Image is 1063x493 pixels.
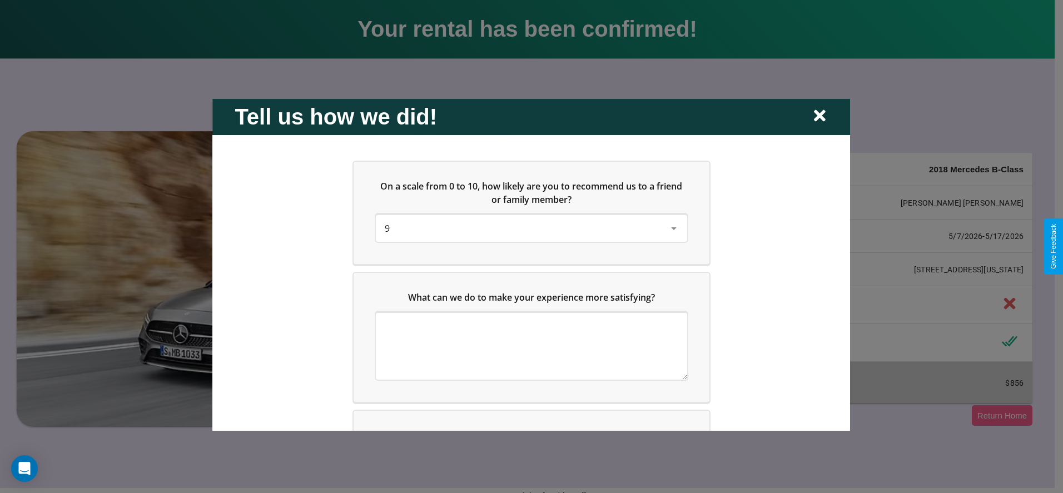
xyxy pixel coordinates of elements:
div: Give Feedback [1050,224,1057,269]
span: Which of the following features do you value the most in a vehicle? [387,429,669,441]
h5: On a scale from 0 to 10, how likely are you to recommend us to a friend or family member? [376,179,687,206]
span: On a scale from 0 to 10, how likely are you to recommend us to a friend or family member? [381,180,685,205]
span: 9 [385,222,390,234]
div: On a scale from 0 to 10, how likely are you to recommend us to a friend or family member? [376,215,687,241]
h2: Tell us how we did! [235,104,437,129]
span: What can we do to make your experience more satisfying? [408,291,655,303]
div: Open Intercom Messenger [11,455,38,482]
div: On a scale from 0 to 10, how likely are you to recommend us to a friend or family member? [354,161,709,263]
